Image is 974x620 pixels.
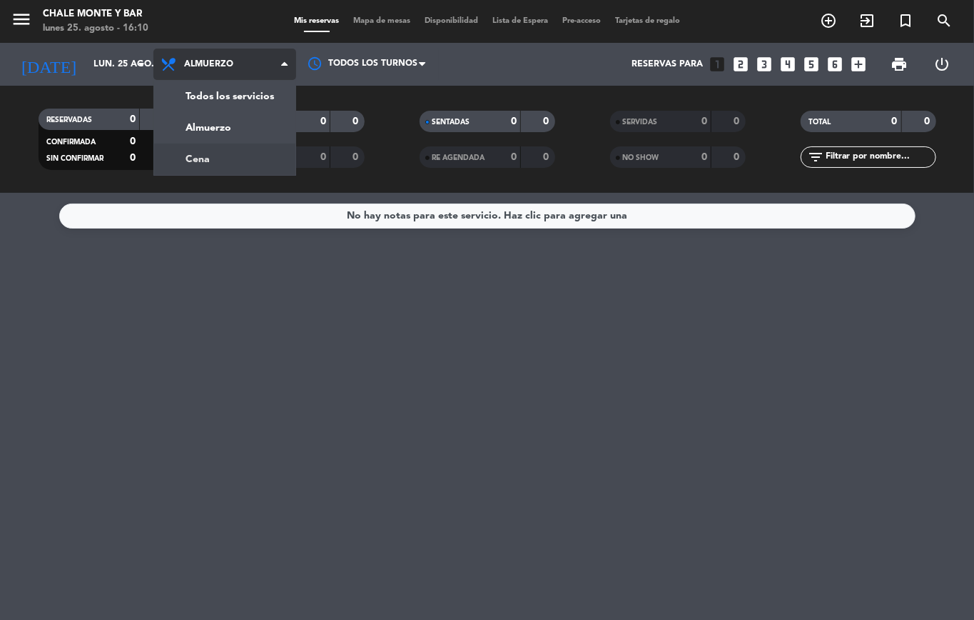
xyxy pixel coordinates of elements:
[485,17,555,25] span: Lista de Espera
[623,154,659,161] span: NO SHOW
[892,116,898,126] strong: 0
[933,56,950,73] i: power_settings_new
[924,116,933,126] strong: 0
[808,149,825,166] i: filter_list
[935,12,953,29] i: search
[701,152,707,162] strong: 0
[417,17,485,25] span: Disponibilidad
[891,56,908,73] span: print
[623,119,658,126] span: SERVIDAS
[320,152,326,162] strong: 0
[511,116,517,126] strong: 0
[920,43,963,86] div: LOG OUT
[133,56,150,73] i: arrow_drop_down
[631,59,703,69] span: Reservas para
[809,119,831,126] span: TOTAL
[154,112,295,144] a: Almuerzo
[47,155,104,162] span: SIN CONFIRMAR
[154,81,295,112] a: Todos los servicios
[755,55,773,74] i: looks_3
[731,55,750,74] i: looks_two
[432,119,470,126] span: SENTADAS
[47,139,96,146] span: CONFIRMADA
[184,59,233,69] span: Almuerzo
[347,208,627,224] div: No hay notas para este servicio. Haz clic para agregar una
[43,21,148,36] div: lunes 25. agosto - 16:10
[820,12,837,29] i: add_circle_outline
[825,149,935,165] input: Filtrar por nombre...
[352,152,361,162] strong: 0
[858,12,876,29] i: exit_to_app
[130,136,136,146] strong: 0
[897,12,914,29] i: turned_in_not
[511,152,517,162] strong: 0
[608,17,687,25] span: Tarjetas de regalo
[826,55,844,74] i: looks_6
[734,152,742,162] strong: 0
[734,116,742,126] strong: 0
[543,116,552,126] strong: 0
[802,55,821,74] i: looks_5
[778,55,797,74] i: looks_4
[11,9,32,30] i: menu
[432,154,485,161] span: RE AGENDADA
[543,152,552,162] strong: 0
[320,116,326,126] strong: 0
[43,7,148,21] div: Chale Monte y Bar
[708,55,726,74] i: looks_one
[701,116,707,126] strong: 0
[346,17,417,25] span: Mapa de mesas
[47,116,93,124] span: RESERVADAS
[287,17,346,25] span: Mis reservas
[555,17,608,25] span: Pre-acceso
[849,55,868,74] i: add_box
[11,9,32,35] button: menu
[154,144,295,175] a: Cena
[11,49,86,80] i: [DATE]
[130,153,136,163] strong: 0
[352,116,361,126] strong: 0
[130,114,136,124] strong: 0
